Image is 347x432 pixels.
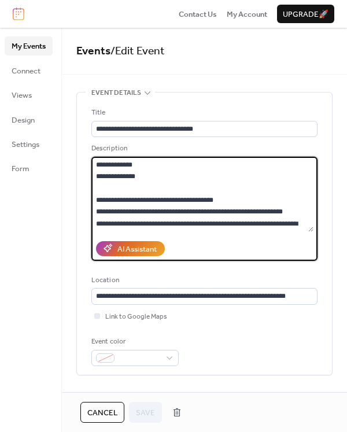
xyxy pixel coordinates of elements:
span: Contact Us [179,9,217,20]
div: Location [91,275,315,286]
span: My Account [227,9,267,20]
a: Design [5,110,53,129]
button: Upgrade🚀 [277,5,334,23]
span: Event details [91,87,141,99]
a: Form [5,159,53,178]
div: Title [91,107,315,119]
a: Events [76,40,110,62]
a: Views [5,86,53,104]
span: Form [12,163,29,175]
a: Settings [5,135,53,153]
div: Event color [91,336,176,348]
span: / Edit Event [110,40,165,62]
a: My Events [5,36,53,55]
span: Cancel [87,407,117,419]
span: Link to Google Maps [105,311,167,323]
span: Design [12,115,35,126]
span: Connect [12,65,40,77]
span: Date and time [91,389,141,401]
div: AI Assistant [117,243,157,255]
button: Cancel [80,402,124,423]
div: Description [91,143,315,154]
button: AI Assistant [96,241,165,256]
a: My Account [227,8,267,20]
span: Settings [12,139,39,150]
a: Contact Us [179,8,217,20]
span: My Events [12,40,46,52]
a: Connect [5,61,53,80]
span: Views [12,90,32,101]
span: Upgrade 🚀 [283,9,328,20]
img: logo [13,8,24,20]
